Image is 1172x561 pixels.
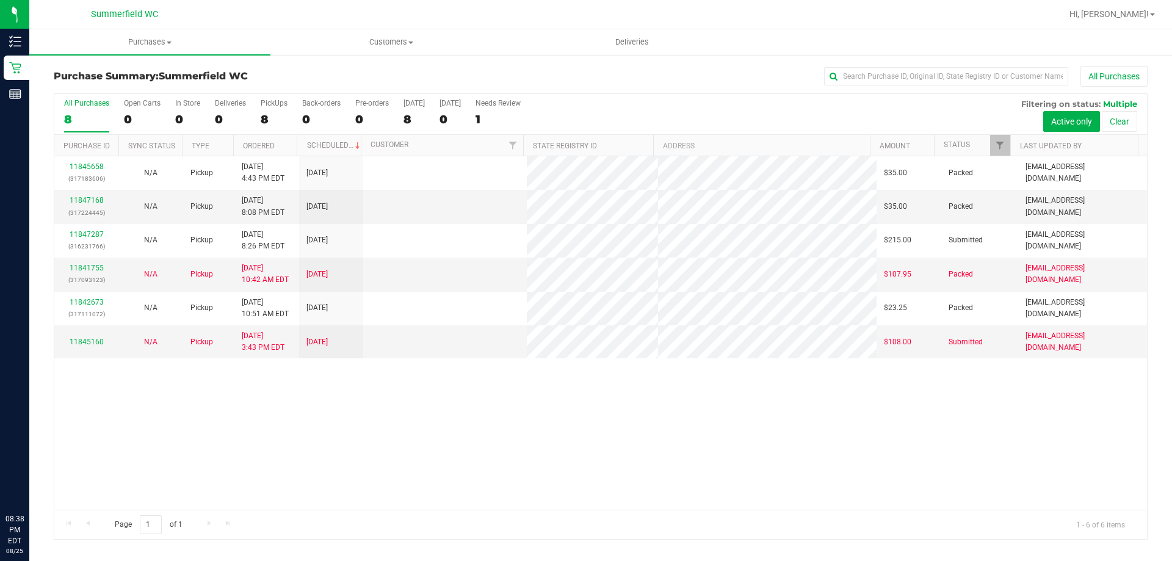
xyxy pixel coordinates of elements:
span: Pickup [190,336,213,348]
span: Submitted [949,336,983,348]
span: $35.00 [884,201,907,212]
div: PickUps [261,99,288,107]
inline-svg: Inventory [9,35,21,48]
span: Multiple [1103,99,1137,109]
div: 0 [215,112,246,126]
button: Active only [1043,111,1100,132]
a: 11847168 [70,196,104,204]
div: [DATE] [440,99,461,107]
a: Purchase ID [63,142,110,150]
a: Customers [270,29,512,55]
div: 1 [476,112,521,126]
p: (317183606) [62,173,111,184]
span: [EMAIL_ADDRESS][DOMAIN_NAME] [1025,262,1140,286]
a: 11841755 [70,264,104,272]
span: [DATE] [306,234,328,246]
span: Pickup [190,201,213,212]
th: Address [653,135,870,156]
span: Submitted [949,234,983,246]
span: Summerfield WC [91,9,158,20]
span: 1 - 6 of 6 items [1066,515,1135,534]
a: Type [192,142,209,150]
a: Purchases [29,29,270,55]
p: (317111072) [62,308,111,320]
span: $108.00 [884,336,911,348]
div: Back-orders [302,99,341,107]
span: [DATE] [306,302,328,314]
button: N/A [144,201,157,212]
span: [DATE] 8:26 PM EDT [242,229,284,252]
button: Clear [1102,111,1137,132]
span: [DATE] [306,167,328,179]
span: Summerfield WC [159,70,248,82]
p: 08:38 PM EDT [5,513,24,546]
iframe: Resource center [12,463,49,500]
span: Packed [949,201,973,212]
span: [DATE] 10:51 AM EDT [242,297,289,320]
div: In Store [175,99,200,107]
div: 0 [175,112,200,126]
inline-svg: Retail [9,62,21,74]
div: 0 [355,112,389,126]
div: 0 [440,112,461,126]
button: N/A [144,302,157,314]
a: 11847287 [70,230,104,239]
button: N/A [144,336,157,348]
span: Deliveries [599,37,665,48]
span: [EMAIL_ADDRESS][DOMAIN_NAME] [1025,330,1140,353]
button: N/A [144,269,157,280]
span: [DATE] 8:08 PM EDT [242,195,284,218]
button: N/A [144,167,157,179]
span: Not Applicable [144,202,157,211]
span: Pickup [190,302,213,314]
span: Hi, [PERSON_NAME]! [1069,9,1149,19]
span: $107.95 [884,269,911,280]
p: (317224445) [62,207,111,219]
a: Scheduled [307,141,363,150]
a: Amount [880,142,910,150]
div: Open Carts [124,99,161,107]
a: Filter [503,135,523,156]
inline-svg: Reports [9,88,21,100]
span: [DATE] 3:43 PM EDT [242,330,284,353]
span: [EMAIL_ADDRESS][DOMAIN_NAME] [1025,195,1140,218]
span: Purchases [29,37,270,48]
span: Not Applicable [144,338,157,346]
a: 11842673 [70,298,104,306]
span: [EMAIL_ADDRESS][DOMAIN_NAME] [1025,161,1140,184]
span: [DATE] [306,201,328,212]
span: [DATE] 10:42 AM EDT [242,262,289,286]
span: $215.00 [884,234,911,246]
div: 8 [403,112,425,126]
span: [DATE] [306,269,328,280]
div: [DATE] [403,99,425,107]
input: 1 [140,515,162,534]
a: State Registry ID [533,142,597,150]
p: (317093123) [62,274,111,286]
span: Not Applicable [144,270,157,278]
span: Packed [949,269,973,280]
button: All Purchases [1080,66,1148,87]
div: Deliveries [215,99,246,107]
span: Packed [949,302,973,314]
a: Deliveries [512,29,753,55]
h3: Purchase Summary: [54,71,418,82]
div: 0 [302,112,341,126]
div: 8 [64,112,109,126]
a: 11845658 [70,162,104,171]
p: 08/25 [5,546,24,556]
span: Not Applicable [144,168,157,177]
span: [EMAIL_ADDRESS][DOMAIN_NAME] [1025,297,1140,320]
span: Filtering on status: [1021,99,1101,109]
p: (316231766) [62,241,111,252]
a: Last Updated By [1020,142,1082,150]
span: $35.00 [884,167,907,179]
a: Filter [990,135,1010,156]
button: N/A [144,234,157,246]
span: Pickup [190,234,213,246]
div: Pre-orders [355,99,389,107]
span: Not Applicable [144,303,157,312]
span: Pickup [190,269,213,280]
a: Sync Status [128,142,175,150]
span: Page of 1 [104,515,192,534]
